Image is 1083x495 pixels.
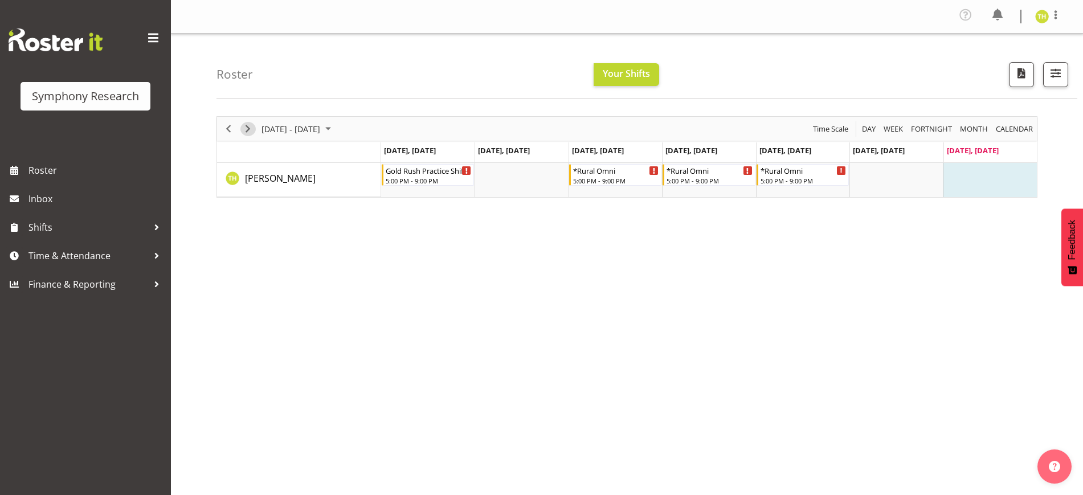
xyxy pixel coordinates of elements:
button: Previous [221,122,236,136]
span: Finance & Reporting [28,276,148,293]
span: Time Scale [812,122,849,136]
span: Roster [28,162,165,179]
button: August 25 - 31, 2025 [260,122,336,136]
span: [DATE], [DATE] [853,145,905,156]
span: Fortnight [910,122,953,136]
div: *Rural Omni [667,165,752,176]
div: Previous [219,117,238,141]
div: Gold Rush Practice Shift [386,165,471,176]
table: Timeline Week of August 31, 2025 [381,163,1037,197]
div: Next [238,117,258,141]
button: Timeline Week [882,122,905,136]
span: Your Shifts [603,67,650,80]
div: Tristan Healley"s event - *Rural Omni Begin From Thursday, August 28, 2025 at 5:00:00 PM GMT+12:0... [663,164,755,186]
div: 5:00 PM - 9:00 PM [386,176,471,185]
span: Day [861,122,877,136]
button: Timeline Month [958,122,990,136]
span: [DATE], [DATE] [947,145,999,156]
div: Timeline Week of August 31, 2025 [216,116,1037,198]
img: Rosterit website logo [9,28,103,51]
button: Time Scale [811,122,851,136]
span: Inbox [28,190,165,207]
span: Shifts [28,219,148,236]
div: Tristan Healley"s event - Gold Rush Practice Shift Begin From Monday, August 25, 2025 at 5:00:00 ... [382,164,474,186]
span: [DATE] - [DATE] [260,122,321,136]
div: *Rural Omni [573,165,659,176]
div: *Rural Omni [761,165,846,176]
span: Week [882,122,904,136]
button: Your Shifts [594,63,659,86]
div: 5:00 PM - 9:00 PM [573,176,659,185]
button: Fortnight [909,122,954,136]
button: Month [994,122,1035,136]
img: help-xxl-2.png [1049,461,1060,472]
span: [DATE], [DATE] [665,145,717,156]
span: Month [959,122,989,136]
span: calendar [995,122,1034,136]
h4: Roster [216,68,253,81]
a: [PERSON_NAME] [245,171,316,185]
td: Tristan Healley resource [217,163,381,197]
button: Filter Shifts [1043,62,1068,87]
button: Download a PDF of the roster according to the set date range. [1009,62,1034,87]
span: [DATE], [DATE] [759,145,811,156]
div: 5:00 PM - 9:00 PM [761,176,846,185]
button: Feedback - Show survey [1061,208,1083,286]
div: Symphony Research [32,88,139,105]
span: Time & Attendance [28,247,148,264]
span: [DATE], [DATE] [478,145,530,156]
button: Timeline Day [860,122,878,136]
div: Tristan Healley"s event - *Rural Omni Begin From Friday, August 29, 2025 at 5:00:00 PM GMT+12:00 ... [757,164,849,186]
span: [DATE], [DATE] [384,145,436,156]
span: [DATE], [DATE] [572,145,624,156]
span: Feedback [1067,220,1077,260]
div: Tristan Healley"s event - *Rural Omni Begin From Wednesday, August 27, 2025 at 5:00:00 PM GMT+12:... [569,164,661,186]
div: 5:00 PM - 9:00 PM [667,176,752,185]
button: Next [240,122,256,136]
img: tristan-healley11868.jpg [1035,10,1049,23]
